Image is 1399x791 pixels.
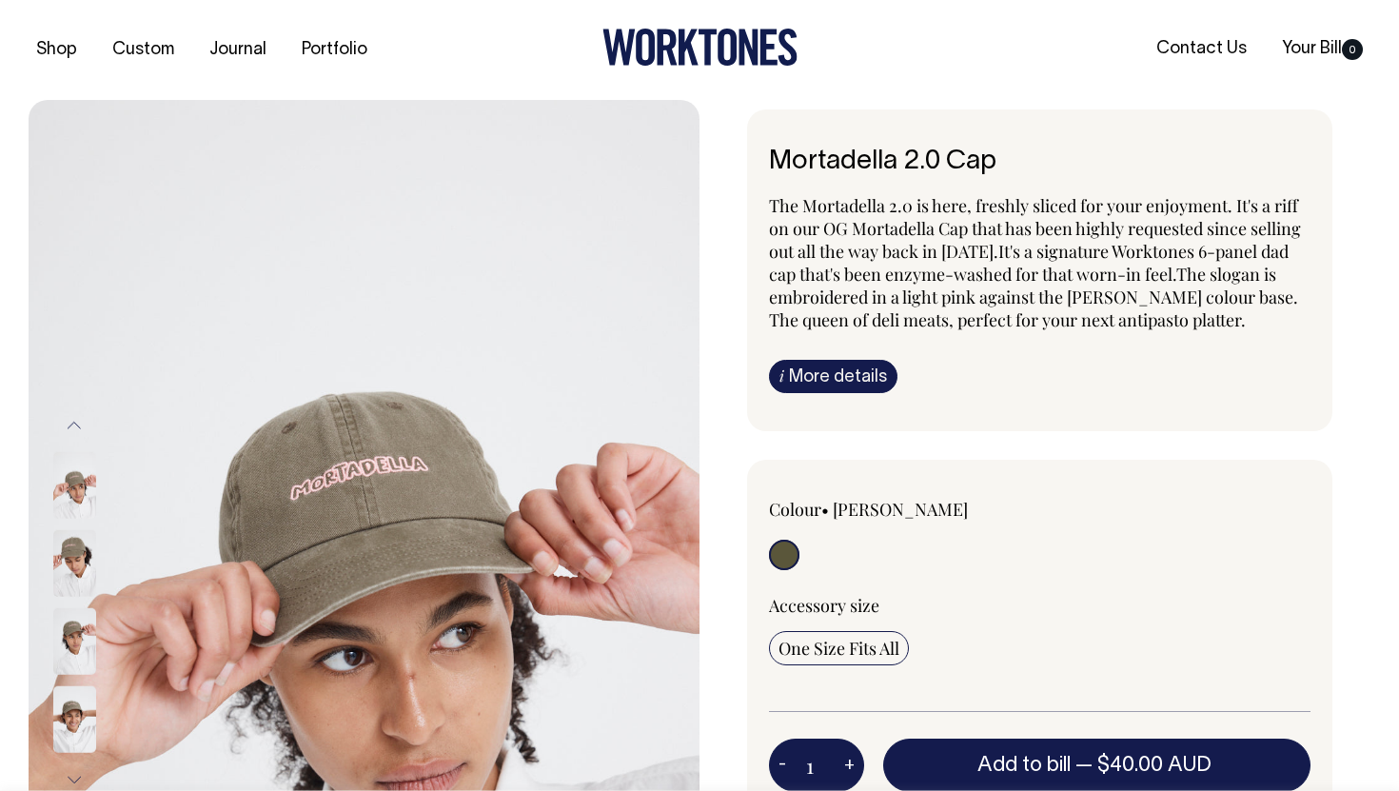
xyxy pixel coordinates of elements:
img: moss [53,608,96,675]
img: moss [53,452,96,519]
img: moss [53,686,96,753]
button: - [769,746,796,784]
span: One Size Fits All [778,637,899,660]
p: The Mortadella 2.0 is here, freshly sliced for your enjoyment. It's a riff on our OG Mortadella C... [769,194,1310,331]
h6: Mortadella 2.0 Cap [769,148,1310,177]
a: Portfolio [294,34,375,66]
label: [PERSON_NAME] [833,498,968,521]
a: Custom [105,34,182,66]
span: It's a signature Worktones 6-panel dad cap that's been enzyme-washed for that worn-in feel. The s... [769,240,1298,331]
a: Shop [29,34,85,66]
span: 0 [1342,39,1363,60]
button: Previous [60,404,89,446]
span: • [821,498,829,521]
div: Accessory size [769,594,1310,617]
a: Your Bill0 [1274,33,1370,65]
span: — [1075,756,1216,775]
button: + [835,746,864,784]
a: iMore details [769,360,897,393]
span: Add to bill [977,756,1071,775]
a: Journal [202,34,274,66]
a: Contact Us [1149,33,1254,65]
img: moss [53,530,96,597]
span: $40.00 AUD [1097,756,1212,775]
span: i [779,366,784,386]
div: Colour [769,498,986,521]
input: One Size Fits All [769,631,909,665]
